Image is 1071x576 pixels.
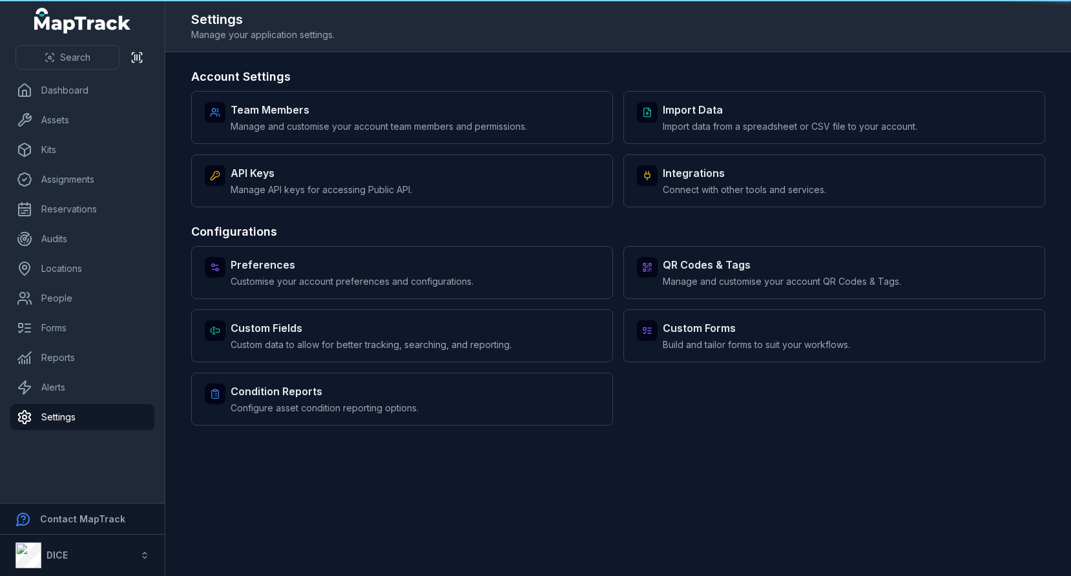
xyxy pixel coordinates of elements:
[10,226,154,252] a: Audits
[231,275,473,288] span: Customise your account preferences and configurations.
[623,246,1045,299] a: QR Codes & TagsManage and customise your account QR Codes & Tags.
[16,45,120,70] button: Search
[231,102,527,118] strong: Team Members
[231,402,419,415] span: Configure asset condition reporting options.
[663,257,901,273] strong: QR Codes & Tags
[231,165,412,181] strong: API Keys
[231,338,512,351] span: Custom data to allow for better tracking, searching, and reporting.
[231,384,419,399] strong: Condition Reports
[231,120,527,133] span: Manage and customise your account team members and permissions.
[623,154,1045,207] a: IntegrationsConnect with other tools and services.
[623,91,1045,144] a: Import DataImport data from a spreadsheet or CSV file to your account.
[623,309,1045,362] a: Custom FormsBuild and tailor forms to suit your workflows.
[231,183,412,196] span: Manage API keys for accessing Public API.
[663,275,901,288] span: Manage and customise your account QR Codes & Tags.
[231,320,512,336] strong: Custom Fields
[191,309,613,362] a: Custom FieldsCustom data to allow for better tracking, searching, and reporting.
[191,246,613,299] a: PreferencesCustomise your account preferences and configurations.
[191,373,613,426] a: Condition ReportsConfigure asset condition reporting options.
[191,154,613,207] a: API KeysManage API keys for accessing Public API.
[10,167,154,192] a: Assignments
[60,51,90,64] span: Search
[34,8,131,34] a: MapTrack
[10,137,154,163] a: Kits
[191,28,335,41] span: Manage your application settings.
[663,338,850,351] span: Build and tailor forms to suit your workflows.
[10,404,154,430] a: Settings
[47,550,68,561] strong: DICE
[663,320,850,336] strong: Custom Forms
[10,107,154,133] a: Assets
[231,257,473,273] strong: Preferences
[191,91,613,144] a: Team MembersManage and customise your account team members and permissions.
[10,345,154,371] a: Reports
[10,315,154,341] a: Forms
[40,513,125,524] strong: Contact MapTrack
[10,196,154,222] a: Reservations
[10,256,154,282] a: Locations
[10,285,154,311] a: People
[663,183,826,196] span: Connect with other tools and services.
[663,120,917,133] span: Import data from a spreadsheet or CSV file to your account.
[10,375,154,400] a: Alerts
[663,165,826,181] strong: Integrations
[191,10,335,28] h2: Settings
[191,68,1045,86] h3: Account Settings
[663,102,917,118] strong: Import Data
[191,223,1045,241] h3: Configurations
[10,77,154,103] a: Dashboard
